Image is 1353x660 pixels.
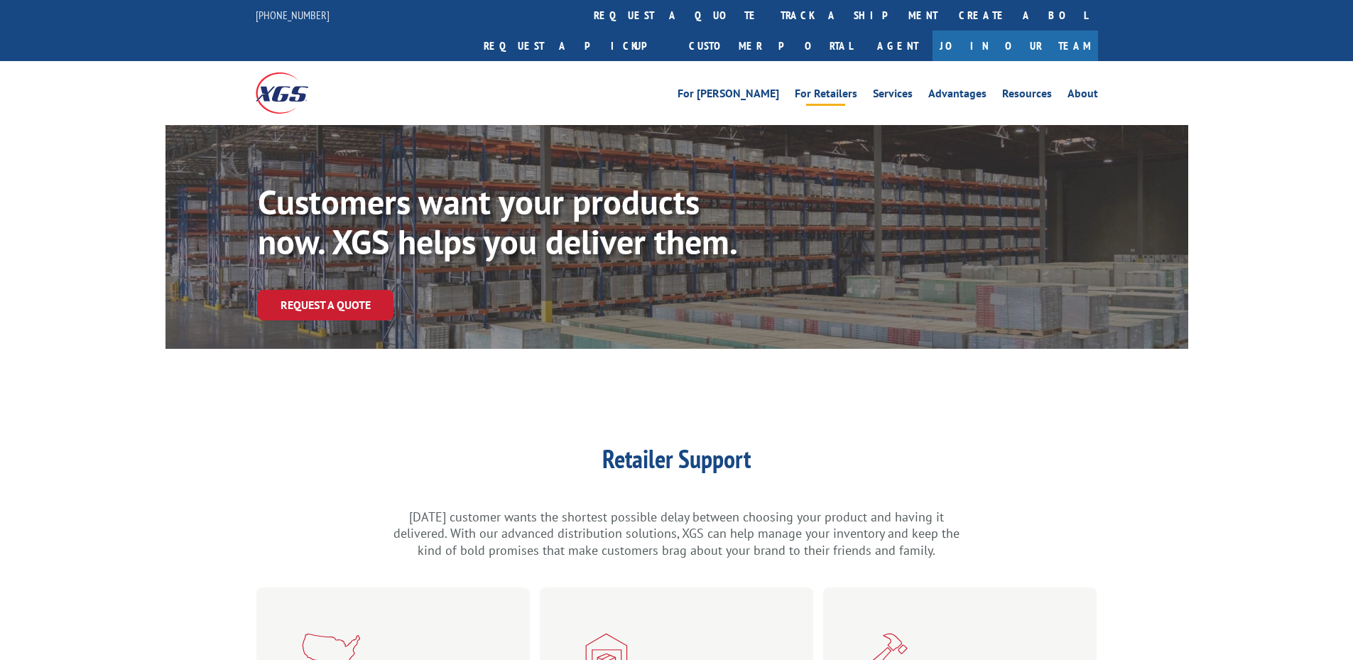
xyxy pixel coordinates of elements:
[873,88,913,104] a: Services
[256,8,330,22] a: [PHONE_NUMBER]
[1002,88,1052,104] a: Resources
[393,509,961,559] p: [DATE] customer wants the shortest possible delay between choosing your product and having it del...
[258,290,393,320] a: Request a Quote
[1067,88,1098,104] a: About
[678,31,863,61] a: Customer Portal
[473,31,678,61] a: Request a pickup
[393,446,961,479] h1: Retailer Support
[678,88,779,104] a: For [PERSON_NAME]
[795,88,857,104] a: For Retailers
[258,182,767,261] p: Customers want your products now. XGS helps you deliver them.
[863,31,933,61] a: Agent
[928,88,987,104] a: Advantages
[933,31,1098,61] a: Join Our Team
